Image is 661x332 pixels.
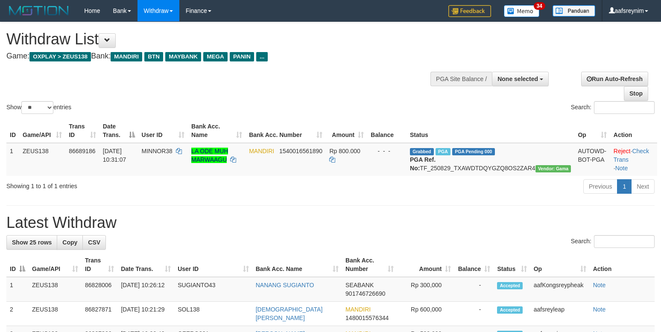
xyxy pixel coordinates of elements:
[571,235,655,248] label: Search:
[329,148,360,154] span: Rp 800.000
[57,235,83,250] a: Copy
[19,119,65,143] th: Game/API: activate to sort column ascending
[610,143,657,176] td: · ·
[249,148,274,154] span: MANDIRI
[117,253,174,277] th: Date Trans.: activate to sort column ascending
[99,119,138,143] th: Date Trans.: activate to sort column descending
[397,277,454,302] td: Rp 300,000
[345,290,385,297] span: Copy 901746726690 to clipboard
[593,282,606,288] a: Note
[6,4,71,17] img: MOTION_logo.png
[29,277,82,302] td: ZEUS138
[497,282,523,289] span: Accepted
[6,178,269,190] div: Showing 1 to 1 of 1 entries
[342,253,397,277] th: Bank Acc. Number: activate to sort column ascending
[571,101,655,114] label: Search:
[410,148,434,155] span: Grabbed
[410,156,436,172] b: PGA Ref. No:
[111,52,142,61] span: MANDIRI
[29,302,82,326] td: ZEUS138
[6,143,19,176] td: 1
[117,277,174,302] td: [DATE] 10:26:12
[371,147,403,155] div: - - -
[256,52,268,61] span: ...
[12,239,52,246] span: Show 25 rows
[138,119,188,143] th: User ID: activate to sort column ascending
[610,119,657,143] th: Action
[530,253,590,277] th: Op: activate to sort column ascending
[454,302,494,326] td: -
[246,119,326,143] th: Bank Acc. Number: activate to sort column ascending
[165,52,201,61] span: MAYBANK
[82,253,117,277] th: Trans ID: activate to sort column ascending
[367,119,407,143] th: Balance
[590,253,655,277] th: Action
[454,253,494,277] th: Balance: activate to sort column ascending
[188,119,246,143] th: Bank Acc. Name: activate to sort column ascending
[397,302,454,326] td: Rp 600,000
[203,52,228,61] span: MEGA
[430,72,492,86] div: PGA Site Balance /
[279,148,322,154] span: Copy 1540016561890 to clipboard
[345,315,389,321] span: Copy 1480015576344 to clipboard
[6,214,655,231] h1: Latest Withdraw
[69,148,95,154] span: 86689186
[494,253,530,277] th: Status: activate to sort column ascending
[29,253,82,277] th: Game/API: activate to sort column ascending
[21,101,53,114] select: Showentries
[397,253,454,277] th: Amount: activate to sort column ascending
[530,277,590,302] td: aafKongsreypheak
[407,119,574,143] th: Status
[174,277,252,302] td: SUGIANTO43
[6,253,29,277] th: ID: activate to sort column descending
[530,302,590,326] td: aafsreyleap
[191,148,228,163] a: LA ODE MUH MARWAAGU
[62,239,77,246] span: Copy
[624,86,648,101] a: Stop
[174,253,252,277] th: User ID: activate to sort column ascending
[454,277,494,302] td: -
[594,235,655,248] input: Search:
[256,306,323,321] a: [DEMOGRAPHIC_DATA][PERSON_NAME]
[345,306,371,313] span: MANDIRI
[593,306,606,313] a: Note
[174,302,252,326] td: SOL138
[144,52,163,61] span: BTN
[497,76,538,82] span: None selected
[6,235,57,250] a: Show 25 rows
[553,5,595,17] img: panduan.png
[88,239,100,246] span: CSV
[574,143,610,176] td: AUTOWD-BOT-PGA
[448,5,491,17] img: Feedback.jpg
[6,101,71,114] label: Show entries
[256,282,314,288] a: NANANG SUGIANTO
[117,302,174,326] td: [DATE] 10:21:29
[574,119,610,143] th: Op: activate to sort column ascending
[6,302,29,326] td: 2
[103,148,126,163] span: [DATE] 10:31:07
[6,31,432,48] h1: Withdraw List
[617,179,632,194] a: 1
[583,179,617,194] a: Previous
[407,143,574,176] td: TF_250829_TXAWDTDQYGZQ8OS2ZAR4
[19,143,65,176] td: ZEUS138
[29,52,91,61] span: OXPLAY > ZEUS138
[326,119,367,143] th: Amount: activate to sort column ascending
[535,165,571,172] span: Vendor URL: https://trx31.1velocity.biz
[492,72,549,86] button: None selected
[142,148,173,154] span: MINNOR38
[581,72,648,86] a: Run Auto-Refresh
[534,2,545,10] span: 34
[614,148,631,154] a: Reject
[82,302,117,326] td: 86827871
[631,179,655,194] a: Next
[252,253,342,277] th: Bank Acc. Name: activate to sort column ascending
[497,306,523,314] span: Accepted
[82,235,106,250] a: CSV
[6,52,432,61] h4: Game: Bank:
[615,165,628,172] a: Note
[6,119,19,143] th: ID
[6,277,29,302] td: 1
[436,148,450,155] span: Marked by aafkaynarin
[504,5,540,17] img: Button%20Memo.svg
